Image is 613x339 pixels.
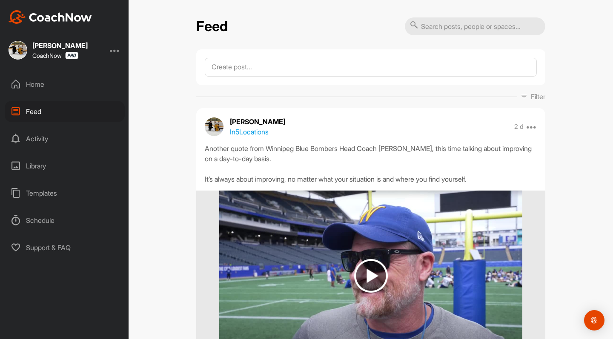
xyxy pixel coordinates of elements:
[584,310,604,330] div: Open Intercom Messenger
[5,74,125,95] div: Home
[5,182,125,204] div: Templates
[5,237,125,258] div: Support & FAQ
[5,210,125,231] div: Schedule
[205,143,537,184] div: Another quote from Winnipeg Blue Bombers Head Coach [PERSON_NAME], this time talking about improv...
[531,91,545,102] p: Filter
[5,101,125,122] div: Feed
[65,52,78,59] img: CoachNow Pro
[230,117,285,127] p: [PERSON_NAME]
[5,128,125,149] div: Activity
[32,42,88,49] div: [PERSON_NAME]
[196,18,228,35] h2: Feed
[514,122,524,131] p: 2 d
[354,259,388,293] img: play
[230,127,269,137] p: In 5 Locations
[405,17,545,35] input: Search posts, people or spaces...
[5,155,125,177] div: Library
[9,10,92,24] img: CoachNow
[9,41,27,60] img: square_3fed8f48d1b2bbf541d5ff98a8a286cb.jpg
[32,52,78,59] div: CoachNow
[205,117,223,136] img: avatar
